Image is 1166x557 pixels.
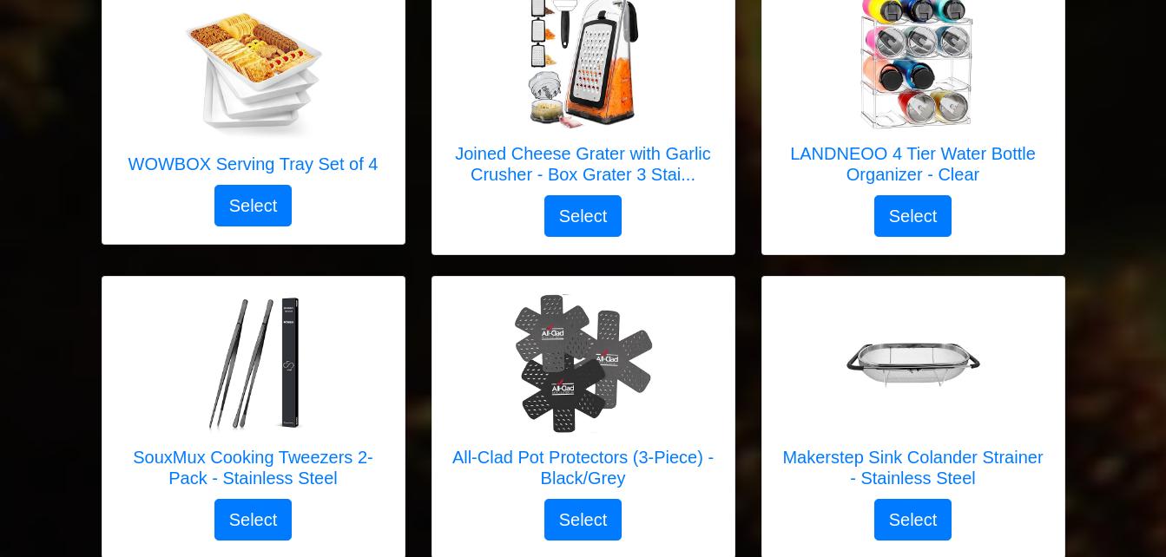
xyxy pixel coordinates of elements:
[780,143,1047,185] h5: LANDNEOO 4 Tier Water Bottle Organizer - Clear
[544,195,623,237] button: Select
[128,154,379,174] h5: WOWBOX Serving Tray Set of 4
[874,195,952,237] button: Select
[780,294,1047,499] a: Makerstep Sink Colander Strainer - Stainless Steel Makerstep Sink Colander Strainer - Stainless S...
[450,447,717,488] h5: All-Clad Pot Protectors (3-Piece) - Black/Grey
[120,447,387,488] h5: SouxMux Cooking Tweezers 2-Pack - Stainless Steel
[514,294,653,433] img: All-Clad Pot Protectors (3-Piece) - Black/Grey
[184,294,323,433] img: SouxMux Cooking Tweezers 2-Pack - Stainless Steel
[128,1,379,185] a: WOWBOX Serving Tray Set of 4 WOWBOX Serving Tray Set of 4
[214,499,293,541] button: Select
[450,294,717,499] a: All-Clad Pot Protectors (3-Piece) - Black/Grey All-Clad Pot Protectors (3-Piece) - Black/Grey
[844,294,983,433] img: Makerstep Sink Colander Strainer - Stainless Steel
[544,499,623,541] button: Select
[450,143,717,185] h5: Joined Cheese Grater with Garlic Crusher - Box Grater 3 Stai...
[214,185,293,226] button: Select
[120,294,387,499] a: SouxMux Cooking Tweezers 2-Pack - Stainless Steel SouxMux Cooking Tweezers 2-Pack - Stainless Steel
[874,499,952,541] button: Select
[780,447,1047,488] h5: Makerstep Sink Colander Strainer - Stainless Steel
[184,1,323,140] img: WOWBOX Serving Tray Set of 4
